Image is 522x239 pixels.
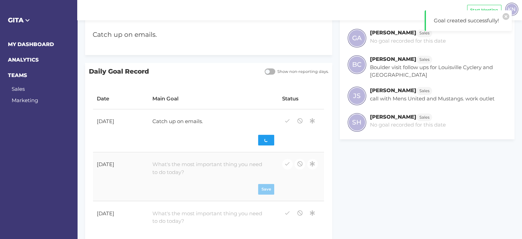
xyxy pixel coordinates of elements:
span: KN [508,5,515,13]
a: Marketing [12,97,38,104]
h6: TEAMS [8,72,70,79]
td: [DATE] [93,152,149,201]
div: Date [97,95,145,103]
button: Save [258,184,274,195]
span: Sales [419,115,429,120]
p: Boulder visit follow ups for Louisville Cyclery and [GEOGRAPHIC_DATA] [370,64,507,79]
a: MY DASHBOARD [8,41,54,47]
a: Sales [416,56,432,62]
span: Start Meeting [470,7,498,13]
div: Status [282,95,321,103]
h5: GITA [8,15,70,25]
h6: [PERSON_NAME] [370,113,416,120]
h6: [PERSON_NAME] [370,56,416,62]
div: Catch up on emails. [89,26,309,44]
span: JS [353,91,361,101]
h6: [PERSON_NAME] [370,87,416,94]
span: BC [352,60,361,69]
a: Sales [416,113,432,120]
span: Daily Goal Record [85,63,261,80]
span: Sales [419,30,429,36]
a: Sales [12,86,25,92]
div: Main Goal [152,95,274,103]
div: Catch up on emails. [149,114,267,131]
span: Sales [419,57,429,63]
td: [DATE] [93,109,149,152]
span: Save [262,186,271,192]
p: No goal recorded for this date [370,37,446,45]
div: KN [505,3,518,16]
a: ANALYTICS [8,56,39,63]
span: Sales [419,88,429,94]
h6: [PERSON_NAME] [370,29,416,36]
span: Show non-reporting days. [275,69,328,75]
p: No goal recorded for this date [370,121,446,129]
span: GA [352,33,362,43]
span: SH [352,118,361,127]
p: call with Mens United and Mustangs. work outlet [370,95,495,103]
a: Sales [416,29,432,36]
a: Sales [416,87,432,94]
button: Start Meeting [467,5,501,15]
